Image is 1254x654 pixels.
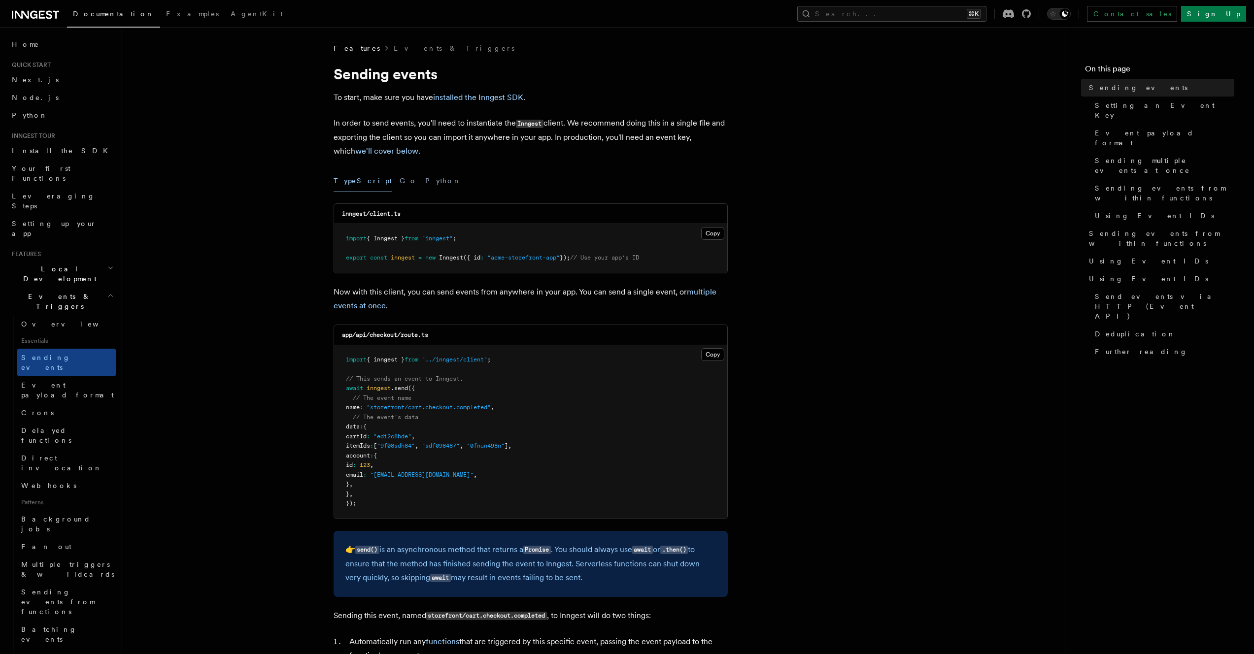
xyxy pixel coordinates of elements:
a: Contact sales [1087,6,1177,22]
span: { [363,423,367,430]
span: inngest [367,385,391,392]
a: Node.js [8,89,116,106]
a: Using Event IDs [1085,252,1234,270]
button: Search...⌘K [797,6,986,22]
span: "0fnun498n" [467,442,505,449]
span: // The event's data [353,414,418,421]
a: Background jobs [17,510,116,538]
span: , [460,442,463,449]
span: = [418,254,422,261]
a: AgentKit [225,3,289,27]
span: inngest [391,254,415,261]
a: Leveraging Steps [8,187,116,215]
a: Examples [160,3,225,27]
code: storefront/cart.checkout.completed [426,612,547,620]
span: , [349,490,353,497]
span: Install the SDK [12,147,114,155]
a: Sending events from functions [17,583,116,621]
span: ] [505,442,508,449]
span: ; [453,235,456,242]
span: : [353,461,356,468]
span: , [508,442,511,449]
span: "acme-storefront-app" [487,254,560,261]
button: Copy [701,348,724,361]
span: Inngest tour [8,132,55,140]
a: Setting an Event Key [1091,97,1234,124]
span: Your first Functions [12,164,70,182]
span: Fan out [21,543,71,551]
a: installed the Inngest SDK [433,93,523,102]
button: Local Development [8,260,116,288]
span: from [405,356,418,363]
span: Using Event IDs [1089,274,1208,284]
code: await [430,574,451,582]
span: Sending events from within functions [1095,183,1234,203]
span: Crons [21,409,54,417]
span: export [346,254,367,261]
span: Further reading [1095,347,1187,357]
span: account [346,452,370,459]
p: To start, make sure you have . [334,91,728,104]
span: itemIds [346,442,370,449]
span: , [411,433,415,440]
span: : [370,442,373,449]
a: we'll cover below [355,146,418,156]
a: Using Event IDs [1085,270,1234,288]
span: import [346,356,367,363]
code: await [632,546,653,554]
code: Inngest [516,120,543,128]
a: Deduplication [1091,325,1234,343]
p: 👉 is an asynchronous method that returns a . You should always use or to ensure that the method h... [345,543,716,585]
span: { Inngest } [367,235,405,242]
span: 123 [360,461,370,468]
kbd: ⌘K [967,9,981,19]
span: : [363,471,367,478]
span: Node.js [12,94,59,101]
a: Events & Triggers [394,43,514,53]
span: // The event name [353,394,411,401]
a: Event payload format [17,376,116,404]
a: functions [426,637,459,646]
span: , [415,442,418,449]
a: Overview [17,315,116,333]
span: { [373,452,377,459]
span: } [346,481,349,488]
code: send() [355,546,379,554]
span: email [346,471,363,478]
button: Toggle dark mode [1047,8,1071,20]
a: Sending events [1085,79,1234,97]
span: Examples [166,10,219,18]
span: new [425,254,436,261]
a: Sending multiple events at once [1091,152,1234,179]
a: Crons [17,404,116,422]
span: , [370,461,373,468]
span: Features [8,250,41,258]
span: Setting an Event Key [1095,100,1234,120]
span: // This sends an event to Inngest. [346,375,463,382]
a: Batching events [17,621,116,648]
a: Further reading [1091,343,1234,360]
button: Copy [701,227,724,240]
a: Home [8,35,116,53]
span: "../inngest/client" [422,356,487,363]
span: "storefront/cart.checkout.completed" [367,404,491,411]
span: : [360,423,363,430]
span: Sending events from within functions [1089,229,1234,248]
a: Your first Functions [8,160,116,187]
code: app/api/checkout/route.ts [342,331,428,338]
span: Direct invocation [21,454,102,472]
span: id [346,461,353,468]
button: Events & Triggers [8,288,116,315]
span: Home [12,39,39,49]
a: Delayed functions [17,422,116,449]
span: , [491,404,494,411]
span: Event payload format [1095,128,1234,148]
button: Go [400,170,417,192]
span: Essentials [17,333,116,349]
p: Sending this event, named , to Inngest will do two things: [334,609,728,623]
a: multiple events at once [334,287,716,310]
span: Features [334,43,380,53]
span: } [346,490,349,497]
span: "ed12c8bde" [373,433,411,440]
span: Multiple triggers & wildcards [21,560,114,578]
